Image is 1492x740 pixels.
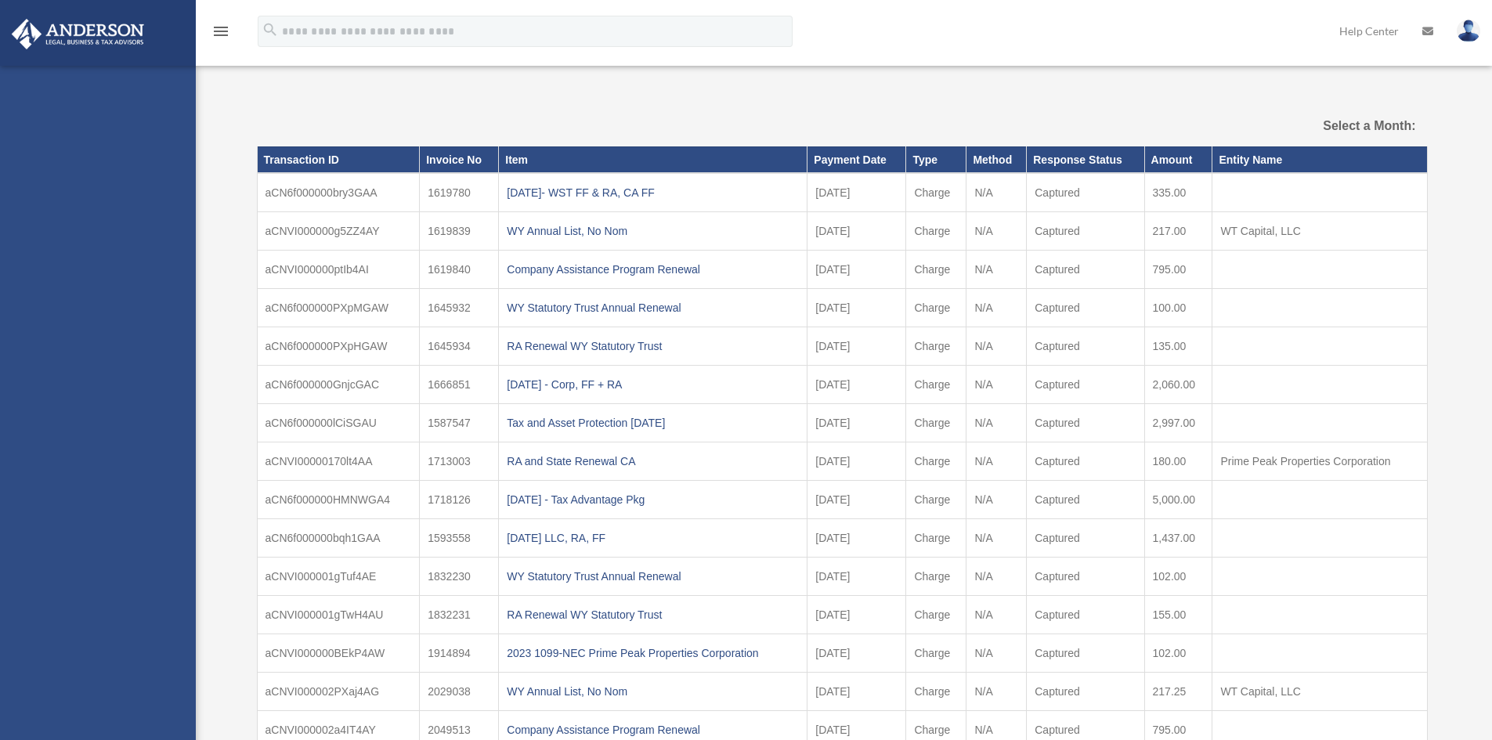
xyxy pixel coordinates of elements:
td: 135.00 [1144,327,1212,366]
div: WY Annual List, No Nom [507,220,799,242]
td: 2029038 [420,673,499,711]
td: aCN6f000000lCiSGAU [257,404,420,442]
td: Charge [906,289,966,327]
td: Captured [1027,442,1144,481]
td: N/A [966,558,1027,596]
td: [DATE] [807,634,906,673]
td: 1619780 [420,173,499,212]
td: [DATE] [807,673,906,711]
td: 1593558 [420,519,499,558]
th: Method [966,146,1027,173]
td: 5,000.00 [1144,481,1212,519]
td: Charge [906,327,966,366]
td: [DATE] [807,251,906,289]
td: [DATE] [807,558,906,596]
div: WY Annual List, No Nom [507,680,799,702]
td: N/A [966,289,1027,327]
img: Anderson Advisors Platinum Portal [7,19,149,49]
td: 2,997.00 [1144,404,1212,442]
td: N/A [966,173,1027,212]
i: menu [211,22,230,41]
td: 2,060.00 [1144,366,1212,404]
td: 1914894 [420,634,499,673]
td: N/A [966,327,1027,366]
div: RA Renewal WY Statutory Trust [507,604,799,626]
td: aCNVI000001gTuf4AE [257,558,420,596]
td: N/A [966,251,1027,289]
td: Captured [1027,558,1144,596]
td: aCNVI000000g5ZZ4AY [257,212,420,251]
td: aCN6f000000HMNWGA4 [257,481,420,519]
td: aCN6f000000PXpMGAW [257,289,420,327]
td: [DATE] [807,173,906,212]
td: Captured [1027,327,1144,366]
td: 1713003 [420,442,499,481]
td: [DATE] [807,596,906,634]
td: [DATE] [807,519,906,558]
td: 1,437.00 [1144,519,1212,558]
td: 217.00 [1144,212,1212,251]
td: [DATE] [807,404,906,442]
th: Type [906,146,966,173]
td: 155.00 [1144,596,1212,634]
td: [DATE] [807,327,906,366]
img: User Pic [1457,20,1480,42]
td: N/A [966,366,1027,404]
td: Captured [1027,251,1144,289]
td: [DATE] [807,289,906,327]
td: Charge [906,673,966,711]
td: Charge [906,442,966,481]
td: WT Capital, LLC [1212,212,1427,251]
td: 1666851 [420,366,499,404]
div: 2023 1099-NEC Prime Peak Properties Corporation [507,642,799,664]
div: WY Statutory Trust Annual Renewal [507,297,799,319]
td: Charge [906,212,966,251]
i: search [262,21,279,38]
td: [DATE] [807,212,906,251]
td: Captured [1027,366,1144,404]
td: 102.00 [1144,634,1212,673]
th: Payment Date [807,146,906,173]
td: N/A [966,519,1027,558]
td: 1832230 [420,558,499,596]
td: 1718126 [420,481,499,519]
th: Transaction ID [257,146,420,173]
div: WY Statutory Trust Annual Renewal [507,565,799,587]
td: Charge [906,519,966,558]
td: [DATE] [807,481,906,519]
td: Charge [906,481,966,519]
td: 1619840 [420,251,499,289]
td: aCN6f000000GnjcGAC [257,366,420,404]
a: menu [211,27,230,41]
td: Charge [906,558,966,596]
td: aCN6f000000bry3GAA [257,173,420,212]
td: Captured [1027,673,1144,711]
td: N/A [966,212,1027,251]
div: [DATE]- WST FF & RA, CA FF [507,182,799,204]
td: 1832231 [420,596,499,634]
td: N/A [966,481,1027,519]
td: Captured [1027,212,1144,251]
td: Captured [1027,404,1144,442]
td: 217.25 [1144,673,1212,711]
div: Tax and Asset Protection [DATE] [507,412,799,434]
div: [DATE] - Tax Advantage Pkg [507,489,799,511]
th: Entity Name [1212,146,1427,173]
td: Captured [1027,596,1144,634]
td: Charge [906,366,966,404]
td: aCNVI000001gTwH4AU [257,596,420,634]
th: Amount [1144,146,1212,173]
td: 1645934 [420,327,499,366]
td: N/A [966,634,1027,673]
label: Select a Month: [1244,115,1415,137]
th: Item [499,146,807,173]
td: [DATE] [807,442,906,481]
div: RA and State Renewal CA [507,450,799,472]
th: Response Status [1027,146,1144,173]
td: 1645932 [420,289,499,327]
td: 180.00 [1144,442,1212,481]
div: Company Assistance Program Renewal [507,258,799,280]
div: [DATE] LLC, RA, FF [507,527,799,549]
td: 100.00 [1144,289,1212,327]
td: [DATE] [807,366,906,404]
